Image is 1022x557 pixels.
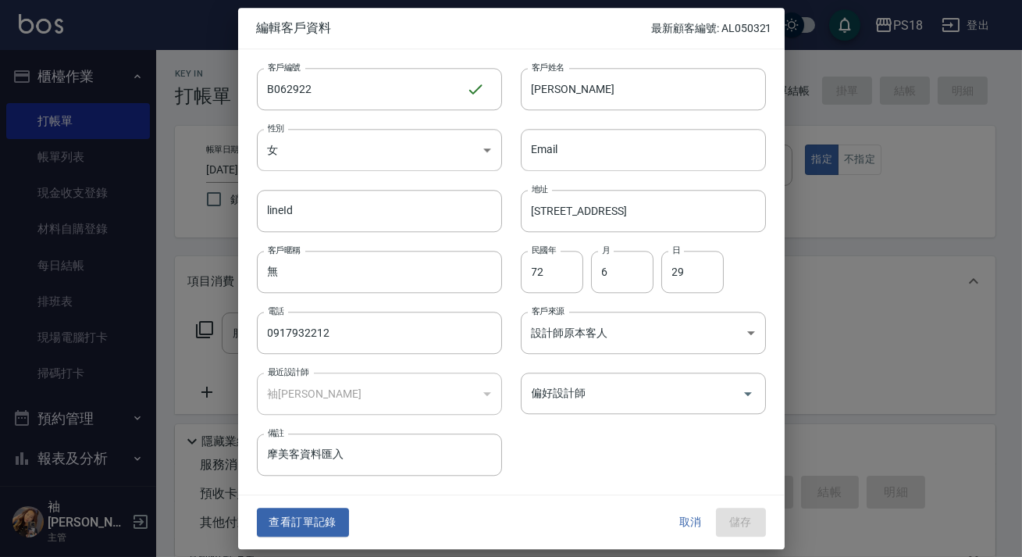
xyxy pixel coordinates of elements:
[521,312,766,354] div: 設計師原本客人
[532,244,556,255] label: 民國年
[268,122,284,134] label: 性別
[268,305,284,316] label: 電話
[257,373,502,415] div: 袖[PERSON_NAME]
[735,381,760,406] button: Open
[268,366,308,377] label: 最近設計師
[651,20,771,37] p: 最新顧客編號: AL050321
[257,509,349,537] button: 查看訂單記錄
[532,61,564,73] label: 客戶姓名
[268,427,284,439] label: 備註
[268,61,301,73] label: 客戶編號
[257,20,652,36] span: 編輯客戶資料
[666,509,716,537] button: 取消
[672,244,680,255] label: 日
[532,183,548,195] label: 地址
[532,305,564,316] label: 客戶來源
[257,129,502,171] div: 女
[602,244,610,255] label: 月
[268,244,301,255] label: 客戶暱稱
